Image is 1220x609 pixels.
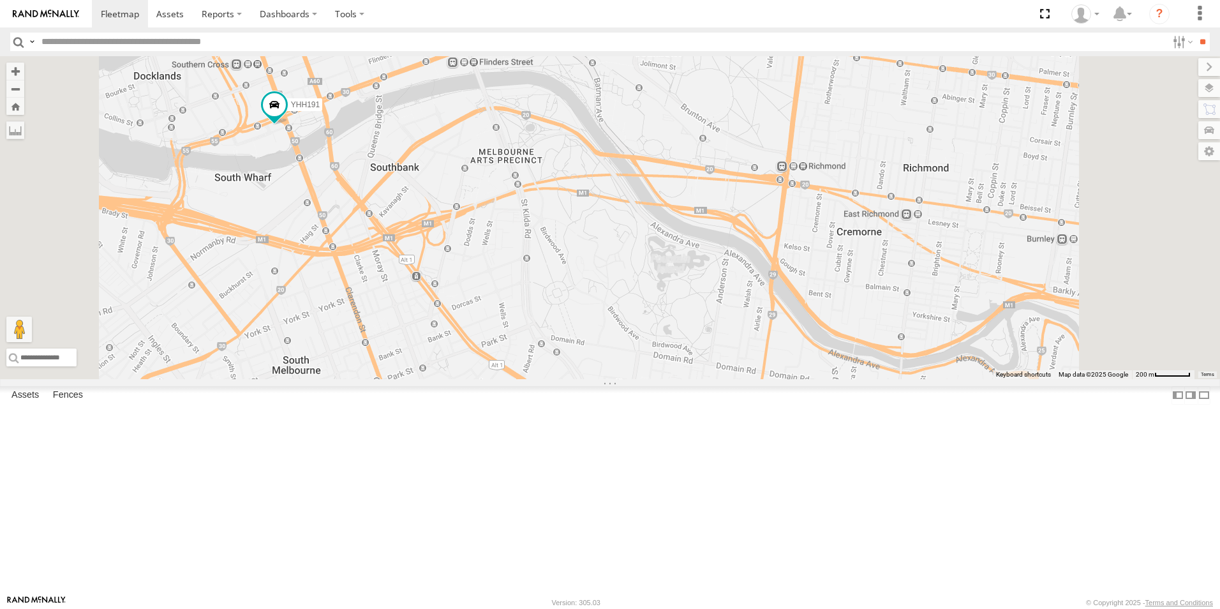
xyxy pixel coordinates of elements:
[6,121,24,139] label: Measure
[996,370,1051,379] button: Keyboard shortcuts
[1149,4,1170,24] i: ?
[552,599,600,606] div: Version: 305.03
[1198,386,1210,405] label: Hide Summary Table
[1145,599,1213,606] a: Terms and Conditions
[1184,386,1197,405] label: Dock Summary Table to the Right
[1172,386,1184,405] label: Dock Summary Table to the Left
[1086,599,1213,606] div: © Copyright 2025 -
[1059,371,1128,378] span: Map data ©2025 Google
[1201,372,1214,377] a: Terms
[27,33,37,51] label: Search Query
[1067,4,1104,24] div: Sean Aliphon
[1136,371,1154,378] span: 200 m
[13,10,79,19] img: rand-logo.svg
[291,100,320,109] span: YHH191
[1198,142,1220,160] label: Map Settings
[47,386,89,404] label: Fences
[6,317,32,342] button: Drag Pegman onto the map to open Street View
[1132,370,1194,379] button: Map Scale: 200 m per 53 pixels
[6,63,24,80] button: Zoom in
[6,80,24,98] button: Zoom out
[1168,33,1195,51] label: Search Filter Options
[5,386,45,404] label: Assets
[7,596,66,609] a: Visit our Website
[6,98,24,115] button: Zoom Home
